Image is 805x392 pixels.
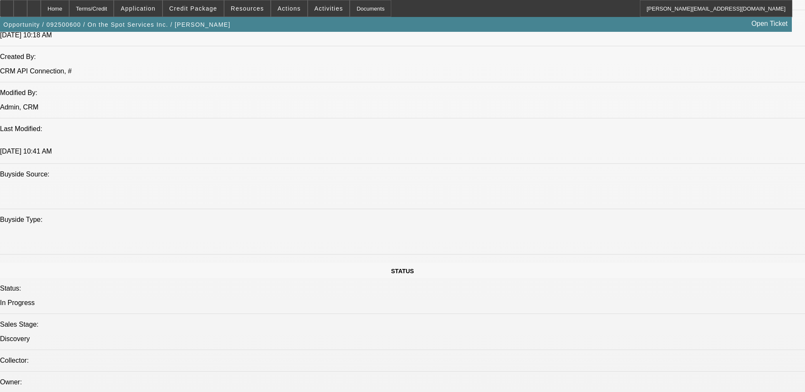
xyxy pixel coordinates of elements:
[169,5,217,12] span: Credit Package
[163,0,224,17] button: Credit Package
[231,5,264,12] span: Resources
[114,0,162,17] button: Application
[308,0,350,17] button: Activities
[391,268,414,274] span: STATUS
[271,0,307,17] button: Actions
[121,5,155,12] span: Application
[748,17,791,31] a: Open Ticket
[278,5,301,12] span: Actions
[314,5,343,12] span: Activities
[224,0,270,17] button: Resources
[3,21,230,28] span: Opportunity / 092500600 / On the Spot Services Inc. / [PERSON_NAME]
